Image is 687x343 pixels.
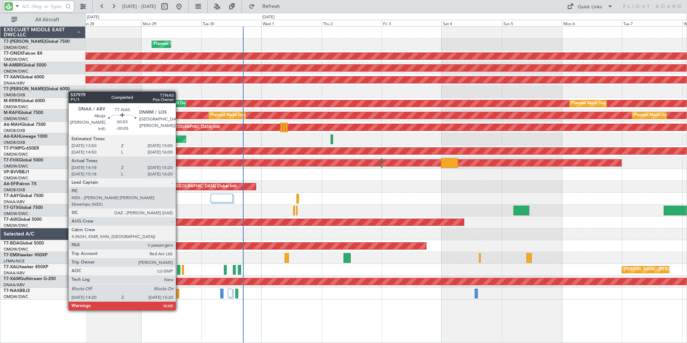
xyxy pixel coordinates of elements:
[4,146,39,151] a: T7-P1MPG-650ER
[153,98,223,109] div: Planned Maint Dubai (Al Maktoum Intl)
[4,116,28,122] a: OMDW/DWC
[4,51,23,56] span: T7-ONEX
[153,181,237,192] div: AOG Maint [GEOGRAPHIC_DATA] (Dubai Intl)
[261,20,321,26] div: Wed 1
[4,69,28,74] a: OMDW/DWC
[4,199,25,205] a: DNAA/ABV
[4,81,25,86] a: DNAA/ABV
[4,111,43,115] a: M-RAFIGlobal 7500
[81,20,141,26] div: Sun 28
[122,3,156,10] span: [DATE] - [DATE]
[4,75,20,79] span: T7-XAN
[4,92,25,98] a: OMDB/DXB
[22,1,63,12] input: A/C (Reg. or Type)
[4,170,19,174] span: VP-BVV
[4,146,22,151] span: T7-P1MP
[4,104,28,110] a: OMDW/DWC
[4,40,45,44] span: T7-[PERSON_NAME]
[4,211,28,216] a: OMDW/DWC
[4,241,19,246] span: T7-BDA
[4,57,28,62] a: OMDW/DWC
[19,17,76,22] span: All Aircraft
[4,128,25,133] a: OMDB/DXB
[262,14,275,20] div: [DATE]
[4,277,20,281] span: T7-XAM
[4,134,47,139] a: A6-KAHLineage 1000
[141,20,201,26] div: Mon 29
[4,253,18,257] span: T7-EMI
[4,175,28,181] a: OMDW/DWC
[4,134,20,139] span: A6-KAH
[256,4,286,9] span: Refresh
[578,4,602,11] div: Quick Links
[4,123,21,127] span: A6-MAH
[87,14,99,20] div: [DATE]
[382,20,442,26] div: Fri 3
[442,20,502,26] div: Sat 4
[4,152,28,157] a: OMDW/DWC
[562,20,622,26] div: Mon 6
[4,140,25,145] a: OMDB/DXB
[4,247,28,252] a: OMDW/DWC
[4,218,42,222] a: T7-AIXGlobal 5000
[4,45,28,50] a: OMDW/DWC
[4,223,28,228] a: OMDW/DWC
[4,63,46,68] a: M-AMBRGlobal 5000
[4,206,43,210] a: T7-GTSGlobal 7500
[4,51,42,56] a: T7-ONEXFalcon 8X
[4,75,44,79] a: T7-XANGlobal 6000
[4,170,29,174] a: VP-BVVBBJ1
[100,122,220,133] div: Planned Maint [GEOGRAPHIC_DATA] ([GEOGRAPHIC_DATA] Intl)
[4,218,17,222] span: T7-AIX
[4,270,25,276] a: DNAA/ABV
[4,158,43,163] a: T7-FHXGlobal 5000
[4,182,37,186] a: A6-EFIFalcon 7X
[4,194,19,198] span: T7-AAY
[4,99,45,103] a: M-RRRRGlobal 6000
[4,194,43,198] a: T7-AAYGlobal 7500
[4,265,18,269] span: T7-XAL
[622,20,682,26] div: Tue 7
[4,265,48,269] a: T7-XALHawker 850XP
[4,87,45,91] span: T7-[PERSON_NAME]
[4,259,25,264] a: LFMN/NCE
[8,14,78,26] button: All Aircraft
[4,87,70,91] a: T7-[PERSON_NAME]Global 6000
[4,63,22,68] span: M-AMBR
[154,39,225,50] div: Planned Maint Dubai (Al Maktoum Intl)
[4,289,19,293] span: T7-NAS
[4,182,17,186] span: A6-EFI
[4,253,47,257] a: T7-EMIHawker 900XP
[563,1,617,12] button: Quick Links
[4,294,28,299] a: OMDW/DWC
[4,277,56,281] a: T7-XAMGulfstream G-200
[322,20,382,26] div: Thu 2
[4,289,30,293] a: T7-NASBBJ2
[4,164,28,169] a: OMDW/DWC
[201,20,261,26] div: Tue 30
[4,187,25,193] a: OMDB/DXB
[502,20,562,26] div: Sun 5
[4,158,19,163] span: T7-FHX
[211,110,281,121] div: Planned Maint Dubai (Al Maktoum Intl)
[4,241,44,246] a: T7-BDAGlobal 5000
[4,206,18,210] span: T7-GTS
[571,98,642,109] div: Planned Maint Dubai (Al Maktoum Intl)
[4,111,19,115] span: M-RAFI
[4,40,70,44] a: T7-[PERSON_NAME]Global 7500
[4,282,25,288] a: DNAA/ABV
[4,99,20,103] span: M-RRRR
[4,123,46,127] a: A6-MAHGlobal 7500
[245,1,289,12] button: Refresh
